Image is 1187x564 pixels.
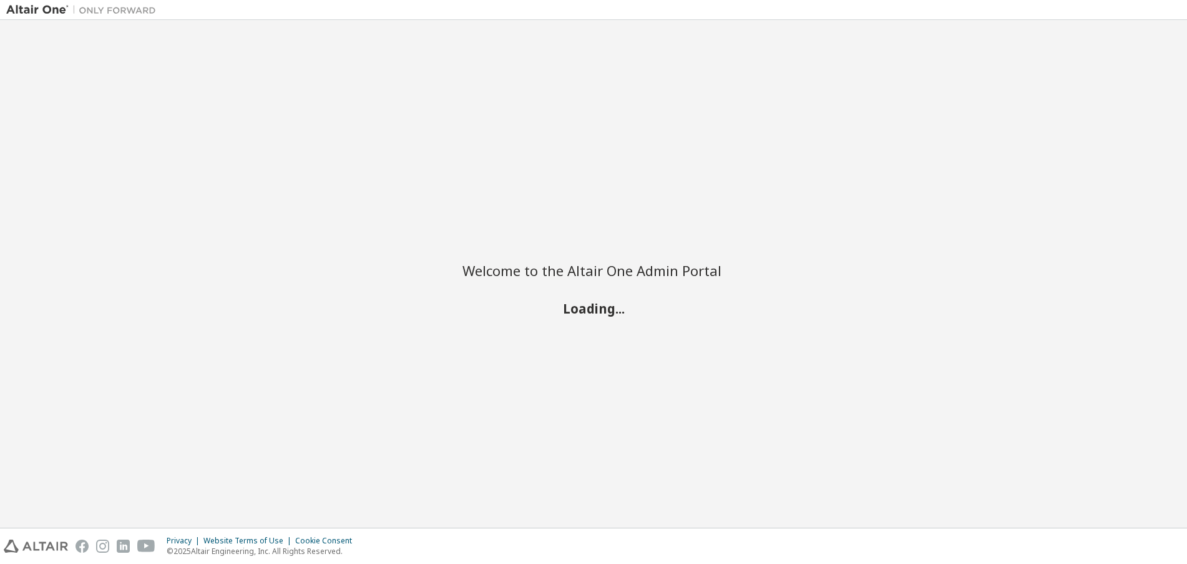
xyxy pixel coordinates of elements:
h2: Welcome to the Altair One Admin Portal [462,262,725,279]
div: Website Terms of Use [203,536,295,546]
img: facebook.svg [76,540,89,553]
img: Altair One [6,4,162,16]
div: Cookie Consent [295,536,359,546]
img: instagram.svg [96,540,109,553]
img: altair_logo.svg [4,540,68,553]
h2: Loading... [462,300,725,316]
p: © 2025 Altair Engineering, Inc. All Rights Reserved. [167,546,359,557]
img: linkedin.svg [117,540,130,553]
img: youtube.svg [137,540,155,553]
div: Privacy [167,536,203,546]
